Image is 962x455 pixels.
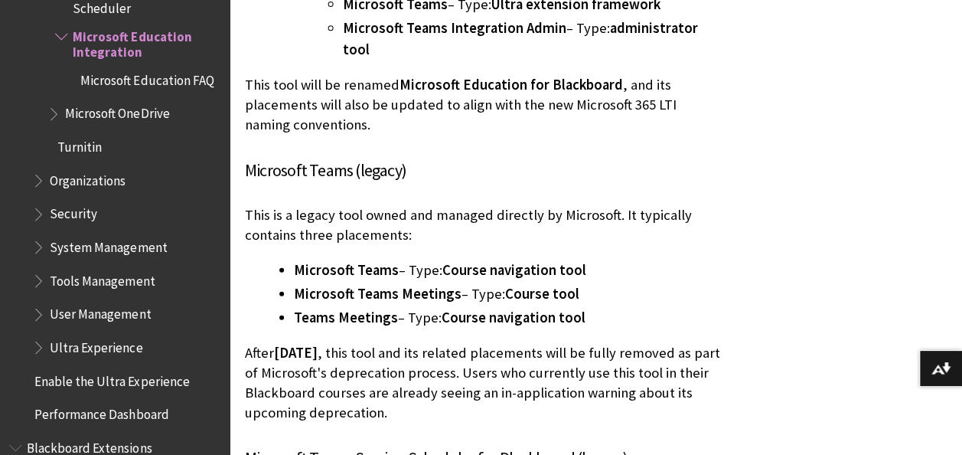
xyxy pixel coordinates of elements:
[73,24,219,60] span: Microsoft Education Integration
[34,368,189,389] span: Enable the Ultra Experience
[343,19,566,37] span: Microsoft Teams Integration Admin
[399,76,623,93] span: Microsoft Education for Blackboard
[442,261,586,279] span: Course navigation tool
[274,344,318,362] span: [DATE]
[294,261,399,279] span: Microsoft Teams
[442,309,585,326] span: Course navigation tool
[245,205,720,245] p: This is a legacy tool owned and managed directly by Microsoft. It typically contains three placem...
[50,302,151,322] span: User Management
[294,283,720,305] li: – Type:
[50,234,167,255] span: System Management
[65,101,169,122] span: Microsoft OneDrive
[80,67,214,88] span: Microsoft Education FAQ
[343,18,720,61] li: – Type:
[294,285,461,303] span: Microsoft Teams Meetings
[50,335,142,355] span: Ultra Experience
[245,343,720,424] p: After , this tool and its related placements will be fully removed as part of Microsoft's depreca...
[245,158,720,183] h4: Microsoft Teams (legacy)
[34,402,168,423] span: Performance Dashboard
[294,309,398,326] span: Teams Meetings
[50,201,97,222] span: Security
[57,134,102,155] span: Turnitin
[50,168,126,188] span: Organizations
[50,268,155,289] span: Tools Management
[245,75,720,136] p: This tool will be renamed , and its placements will also be updated to align with the new Microso...
[505,285,579,303] span: Course tool
[294,307,720,329] li: – Type:
[294,260,720,281] li: – Type:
